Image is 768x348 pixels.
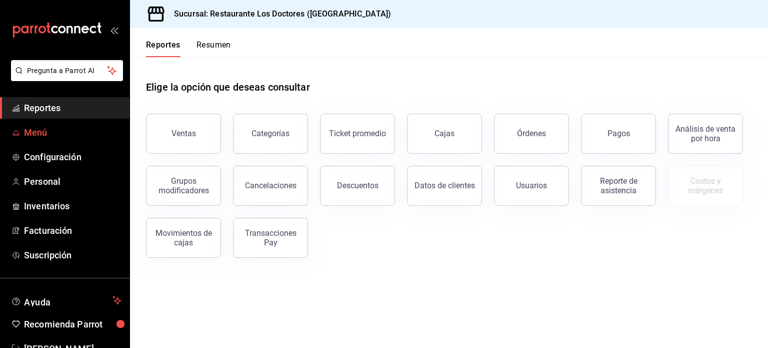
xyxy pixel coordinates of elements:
[110,26,118,34] button: open_drawer_menu
[516,181,547,190] div: Usuarios
[581,114,656,154] button: Pagos
[166,8,391,20] h3: Sucursal: Restaurante Los Doctores ([GEOGRAPHIC_DATA])
[146,114,221,154] button: Ventas
[668,166,743,206] button: Contrata inventarios para ver este reporte
[668,114,743,154] button: Análisis de venta por hora
[494,114,569,154] button: Órdenes
[233,218,308,258] button: Transacciones Pay
[196,40,231,57] button: Resumen
[24,126,121,139] span: Menú
[24,248,121,262] span: Suscripción
[146,218,221,258] button: Movimientos de cajas
[146,166,221,206] button: Grupos modificadores
[146,80,310,95] h1: Elige la opción que deseas consultar
[607,129,630,138] div: Pagos
[233,166,308,206] button: Cancelaciones
[494,166,569,206] button: Usuarios
[24,150,121,164] span: Configuración
[24,224,121,237] span: Facturación
[407,114,482,154] a: Cajas
[251,129,289,138] div: Categorías
[517,129,546,138] div: Órdenes
[245,181,296,190] div: Cancelaciones
[152,176,214,195] div: Grupos modificadores
[587,176,649,195] div: Reporte de asistencia
[146,40,231,57] div: navigation tabs
[337,181,378,190] div: Descuentos
[171,129,196,138] div: Ventas
[434,128,455,140] div: Cajas
[581,166,656,206] button: Reporte de asistencia
[414,181,475,190] div: Datos de clientes
[27,66,107,76] span: Pregunta a Parrot AI
[329,129,386,138] div: Ticket promedio
[7,73,123,83] a: Pregunta a Parrot AI
[11,60,123,81] button: Pregunta a Parrot AI
[407,166,482,206] button: Datos de clientes
[233,114,308,154] button: Categorías
[239,228,301,247] div: Transacciones Pay
[24,294,108,306] span: Ayuda
[146,40,180,57] button: Reportes
[24,317,121,331] span: Recomienda Parrot
[24,101,121,115] span: Reportes
[674,176,736,195] div: Costos y márgenes
[24,175,121,188] span: Personal
[320,166,395,206] button: Descuentos
[152,228,214,247] div: Movimientos de cajas
[674,124,736,143] div: Análisis de venta por hora
[24,199,121,213] span: Inventarios
[320,114,395,154] button: Ticket promedio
